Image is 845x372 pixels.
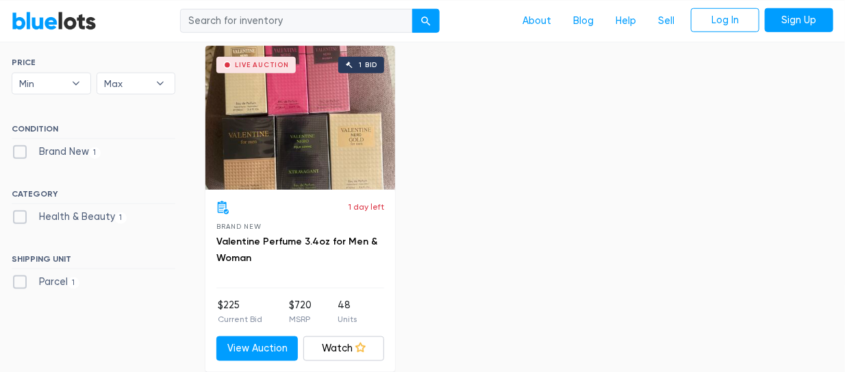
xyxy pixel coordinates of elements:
[115,212,127,223] span: 1
[691,8,759,32] a: Log In
[216,336,298,361] a: View Auction
[765,8,833,32] a: Sign Up
[19,73,64,94] span: Min
[12,210,127,225] label: Health & Beauty
[12,189,175,204] h6: CATEGORY
[647,8,685,34] a: Sell
[68,277,79,288] span: 1
[146,73,175,94] b: ▾
[62,73,90,94] b: ▾
[216,236,377,264] a: Valentine Perfume 3.4oz for Men & Woman
[12,10,97,30] a: BlueLots
[338,313,357,325] p: Units
[12,275,79,290] label: Parcel
[359,62,377,69] div: 1 bid
[218,298,262,325] li: $225
[12,254,175,269] h6: SHIPPING UNIT
[12,145,101,160] label: Brand New
[89,147,101,158] span: 1
[205,46,395,190] a: Live Auction 1 bid
[605,8,647,34] a: Help
[218,313,262,325] p: Current Bid
[289,298,312,325] li: $720
[562,8,605,34] a: Blog
[180,8,413,33] input: Search for inventory
[512,8,562,34] a: About
[12,124,175,139] h6: CONDITION
[349,201,384,213] p: 1 day left
[104,73,149,94] span: Max
[289,313,312,325] p: MSRP
[12,58,175,67] h6: PRICE
[338,298,357,325] li: 48
[303,336,385,361] a: Watch
[235,62,289,69] div: Live Auction
[216,223,261,230] span: Brand New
